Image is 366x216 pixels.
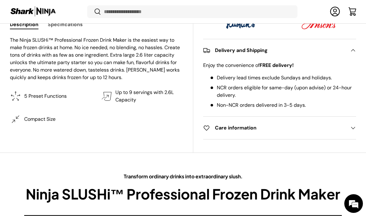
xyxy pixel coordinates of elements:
[10,17,38,31] button: Description
[115,89,183,104] p: Up to 9 servings with 2.6L Capacity
[203,62,356,69] p: Enjoy the convenience of
[24,173,342,180] p: Transform ordinary drinks into extraordinary slush.
[3,147,118,169] textarea: Type your message and hit 'Enter'
[209,102,356,109] li: Non-NCR orders delivered in 3-5 days.
[48,17,83,31] button: Specifications
[209,74,356,82] li: Delivery lead times exclude Sundays and holidays.
[203,124,346,132] h2: Care information
[260,62,294,69] strong: FREE delivery!
[209,84,356,99] li: NCR orders eligible for same-day (upon advise) or 24-hour delivery.
[32,35,104,43] div: Chat with us now
[24,92,67,100] p: 5 Preset Functions
[102,3,117,18] div: Minimize live chat window
[10,36,183,81] p: The Ninja SLUSHi™ Professional Frozen Drink Maker is the easiest way to make frozen drinks at hom...
[36,67,86,130] span: We're online!
[24,185,342,203] h2: Ninja SLUSHi™ Professional Frozen Drink Maker
[203,40,356,62] summary: Delivery and Shipping
[203,47,346,54] h2: Delivery and Shipping
[10,6,56,18] img: Shark Ninja Philippines
[203,117,356,139] summary: Care information
[24,115,56,123] p: Compact Size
